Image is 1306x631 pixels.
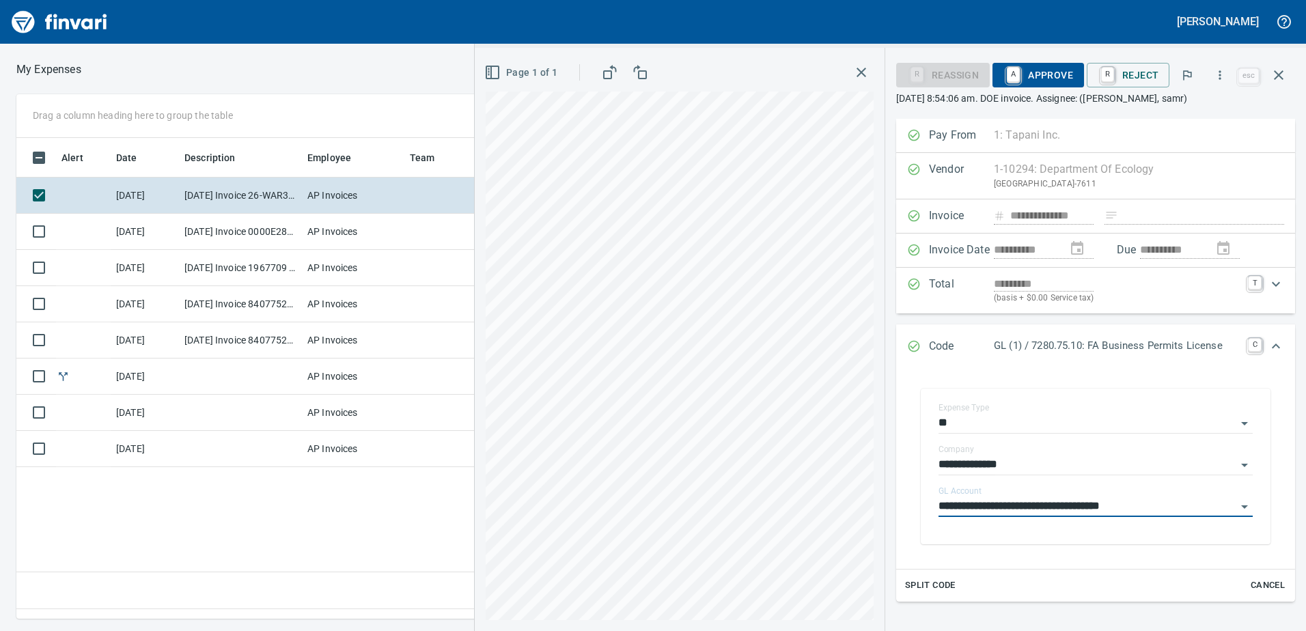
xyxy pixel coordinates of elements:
[905,578,956,593] span: Split Code
[1101,67,1114,82] a: R
[1249,578,1286,593] span: Cancel
[111,250,179,286] td: [DATE]
[179,214,302,250] td: [DATE] Invoice 0000E28842365 from UPS (1-30551)
[929,338,994,356] p: Code
[896,68,990,80] div: Reassign
[56,371,70,380] span: Split transaction
[1248,338,1262,352] a: C
[1003,64,1073,87] span: Approve
[33,109,233,122] p: Drag a column heading here to group the table
[1248,276,1262,290] a: T
[929,276,994,305] p: Total
[116,150,137,166] span: Date
[111,322,179,359] td: [DATE]
[1235,414,1254,433] button: Open
[302,214,404,250] td: AP Invoices
[179,286,302,322] td: [DATE] Invoice 8407752216 from Cintas Corporation (1-24736)
[939,487,982,495] label: GL Account
[410,150,435,166] span: Team
[302,359,404,395] td: AP Invoices
[111,395,179,431] td: [DATE]
[184,150,253,166] span: Description
[302,286,404,322] td: AP Invoices
[302,431,404,467] td: AP Invoices
[8,5,111,38] img: Finvari
[939,445,974,453] label: Company
[482,60,563,85] button: Page 1 of 1
[1007,67,1020,82] a: A
[302,178,404,214] td: AP Invoices
[16,61,81,78] p: My Expenses
[410,150,453,166] span: Team
[1235,59,1295,92] span: Close invoice
[111,178,179,214] td: [DATE]
[307,150,369,166] span: Employee
[302,322,404,359] td: AP Invoices
[16,61,81,78] nav: breadcrumb
[179,322,302,359] td: [DATE] Invoice 8407752215 from Cintas Fas Lockbox (1-10173)
[307,150,351,166] span: Employee
[1098,64,1158,87] span: Reject
[179,178,302,214] td: [DATE] Invoice 26-WAR302002-1 from Department Of Ecology (1-10294)
[302,395,404,431] td: AP Invoices
[992,63,1084,87] button: AApprove
[1235,497,1254,516] button: Open
[1238,68,1259,83] a: esc
[902,575,959,596] button: Split Code
[1235,455,1254,475] button: Open
[994,292,1240,305] p: (basis + $0.00 Service tax)
[1246,575,1290,596] button: Cancel
[896,324,1295,369] div: Expand
[111,431,179,467] td: [DATE]
[1177,14,1259,29] h5: [PERSON_NAME]
[1087,63,1169,87] button: RReject
[111,286,179,322] td: [DATE]
[1173,11,1262,32] button: [PERSON_NAME]
[111,214,179,250] td: [DATE]
[994,338,1240,354] p: GL (1) / 7280.75.10: FA Business Permits License
[487,64,557,81] span: Page 1 of 1
[61,150,83,166] span: Alert
[61,150,101,166] span: Alert
[896,92,1295,105] p: [DATE] 8:54:06 am. DOE invoice. Assignee: ([PERSON_NAME], samr)
[302,250,404,286] td: AP Invoices
[179,250,302,286] td: [DATE] Invoice 1967709 from [PERSON_NAME] Co (1-23227)
[111,359,179,395] td: [DATE]
[1205,60,1235,90] button: More
[896,268,1295,313] div: Expand
[116,150,155,166] span: Date
[184,150,236,166] span: Description
[939,404,989,412] label: Expense Type
[896,369,1295,602] div: Expand
[1172,60,1202,90] button: Flag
